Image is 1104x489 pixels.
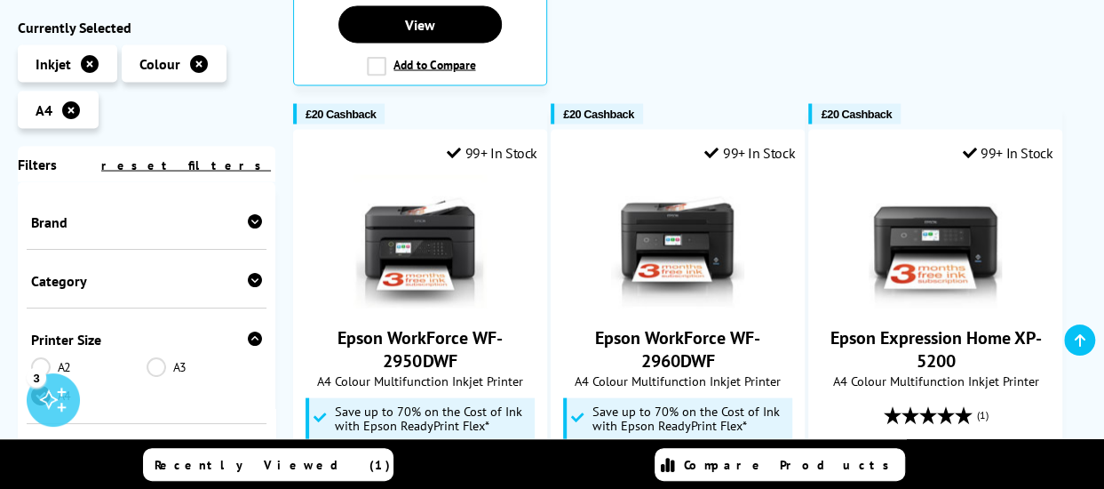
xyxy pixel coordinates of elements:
[338,6,502,44] a: View
[830,326,1041,373] a: Epson Expression Home XP-5200
[595,326,760,373] a: Epson WorkForce WF-2960DWF
[31,385,147,405] a: A4
[36,100,52,118] span: A4
[18,18,275,36] div: Currently Selected
[821,108,891,121] span: £20 Cashback
[338,326,503,373] a: Epson WorkForce WF-2950DWF
[306,108,376,121] span: £20 Cashback
[31,357,147,376] a: A2
[655,448,905,481] a: Compare Products
[27,367,46,387] div: 3
[31,330,262,348] div: Printer Size
[869,175,1002,309] img: Epson Expression Home XP-5200
[808,104,900,124] button: £20 Cashback
[335,405,530,433] span: Save up to 70% on the Cost of Ink with Epson ReadyPrint Flex*
[293,104,385,124] button: £20 Cashback
[818,373,1052,389] span: A4 Colour Multifunction Inkjet Printer
[143,448,393,481] a: Recently Viewed (1)
[563,108,633,121] span: £20 Cashback
[139,54,180,72] span: Colour
[303,373,537,389] span: A4 Colour Multifunction Inkjet Printer
[353,175,487,309] img: Epson WorkForce WF-2950DWF
[31,271,262,289] div: Category
[704,144,795,162] div: 99+ In Stock
[551,104,642,124] button: £20 Cashback
[101,156,271,172] a: reset filters
[976,398,988,432] span: (1)
[592,405,788,433] span: Save up to 70% on the Cost of Ink with Epson ReadyPrint Flex*
[18,155,57,172] span: Filters
[560,373,795,389] span: A4 Colour Multifunction Inkjet Printer
[962,144,1052,162] div: 99+ In Stock
[447,144,537,162] div: 99+ In Stock
[353,294,487,312] a: Epson WorkForce WF-2950DWF
[367,57,475,76] label: Add to Compare
[611,175,744,309] img: Epson WorkForce WF-2960DWF
[611,294,744,312] a: Epson WorkForce WF-2960DWF
[31,212,262,230] div: Brand
[36,54,71,72] span: Inkjet
[155,457,391,473] span: Recently Viewed (1)
[147,357,262,376] a: A3
[869,294,1002,312] a: Epson Expression Home XP-5200
[684,457,899,473] span: Compare Products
